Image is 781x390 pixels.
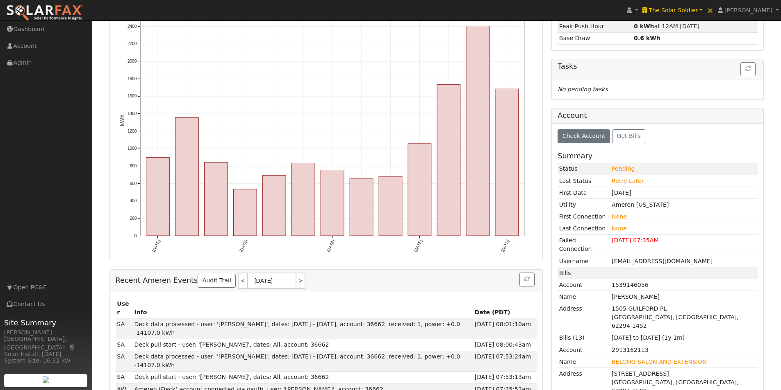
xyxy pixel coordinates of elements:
[116,339,133,351] td: SDP Admin
[239,239,248,253] text: [DATE]
[4,350,88,358] div: Solar Install: [DATE]
[558,255,610,267] td: Username
[707,5,714,15] span: ×
[6,5,83,22] img: SolarFax
[610,356,758,368] td: BELONG SALON AND EXTENSION
[558,332,610,344] td: Bills (13)
[617,133,641,139] span: Get Bills
[198,274,236,288] a: Audit Trail
[262,176,286,236] rect: onclick=""
[610,175,758,187] td: Retry Later
[740,62,756,76] button: Refresh
[119,114,125,126] text: kWh
[128,42,137,46] text: 2200
[291,163,315,236] rect: onclick=""
[558,20,632,32] td: Peak Push Hour
[130,164,137,168] text: 800
[116,298,133,318] th: User
[151,239,161,253] text: [DATE]
[175,118,198,236] rect: onclick=""
[610,279,758,291] td: 1539146056
[128,94,137,99] text: 1600
[558,111,587,119] h5: Account
[69,344,76,351] a: Map
[4,317,88,328] span: Site Summary
[610,211,758,223] td: None
[133,351,473,371] td: Deck data processed - user: '[PERSON_NAME]', dates: [DATE] - [DATE], account: 36662, received: 1,...
[558,291,610,303] td: Name
[128,147,137,151] text: 1000
[128,111,137,116] text: 1400
[558,187,610,199] td: First Data
[437,85,460,236] rect: onclick=""
[408,144,431,236] rect: onclick=""
[413,239,423,253] text: [DATE]
[128,59,137,63] text: 2000
[558,163,610,175] td: Status
[558,62,758,71] h5: Tasks
[610,303,758,332] td: 1505 GUILFORD PL [GEOGRAPHIC_DATA], [GEOGRAPHIC_DATA], 62294-1452
[610,163,758,175] td: Pending
[633,20,758,32] td: at 12AM [DATE]
[350,179,373,236] rect: onclick=""
[634,23,654,29] strong: 0 kWh
[233,189,257,236] rect: onclick=""
[379,176,402,236] rect: onclick=""
[133,318,473,339] td: Deck data processed - user: '[PERSON_NAME]', dates: [DATE] - [DATE], account: 36662, received: 1,...
[130,181,137,186] text: 600
[558,199,610,211] td: Utility
[610,344,758,356] td: 2913162113
[558,86,608,92] i: No pending tasks
[4,356,88,365] div: System Size: 16.32 kW
[116,318,133,339] td: SDP Admin
[558,223,610,234] td: Last Connection
[473,351,537,371] td: [DATE] 07:53:24am
[558,211,610,223] td: First Connection
[649,7,698,14] span: The Solar Soldier
[43,376,49,383] img: retrieve
[146,158,169,236] rect: onclick=""
[558,279,610,291] td: Account
[128,77,137,81] text: 1800
[116,371,133,383] td: SDP Admin
[473,298,537,318] th: Date (PDT)
[558,152,758,160] h5: Summary
[4,328,88,337] div: [PERSON_NAME]
[133,298,473,318] th: Info
[128,24,137,29] text: 2400
[134,234,137,238] text: 0
[128,129,137,133] text: 1200
[610,199,758,211] td: Ameren [US_STATE]
[326,239,335,253] text: [DATE]
[610,291,758,303] td: [PERSON_NAME]
[724,7,772,14] span: [PERSON_NAME]
[558,303,610,332] td: Address
[204,162,228,236] rect: onclick=""
[473,339,537,351] td: [DATE] 08:00:43am
[558,175,610,187] td: Last Status
[116,273,537,289] h5: Recent Ameren Events
[558,356,610,368] td: Name
[130,199,137,203] text: 400
[612,129,645,143] button: Get Bills
[473,318,537,339] td: [DATE] 08:01:10am
[634,35,660,41] strong: 0.6 kWh
[558,234,610,255] td: Failed Connection
[610,332,758,344] td: [DATE] to [DATE] (1y 1m)
[562,133,606,139] span: Check Account
[133,339,473,351] td: Deck pull start - user: '[PERSON_NAME]', dates: All, account: 36662
[610,234,758,255] td: [DATE] 07:35AM
[495,89,519,236] rect: onclick=""
[610,223,758,234] td: None
[558,32,632,44] td: Base Draw
[321,170,344,236] rect: onclick=""
[519,273,535,286] button: Refresh
[296,273,305,289] a: >
[501,239,510,253] text: [DATE]
[558,344,610,356] td: Account
[466,26,490,236] rect: onclick=""
[133,371,473,383] td: Deck pull start - user: '[PERSON_NAME]', dates: All, account: 36662
[558,267,610,279] td: Bills
[473,371,537,383] td: [DATE] 07:53:13am
[610,255,758,267] td: [EMAIL_ADDRESS][DOMAIN_NAME]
